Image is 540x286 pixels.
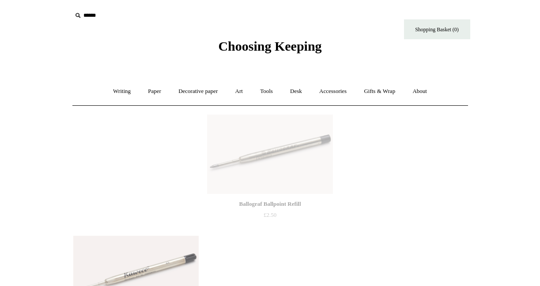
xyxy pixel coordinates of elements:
a: Accessories [311,80,355,103]
a: Writing [105,80,139,103]
a: Ballograf Ballpoint Refill Ballograf Ballpoint Refill [207,115,332,194]
a: Desk [282,80,310,103]
div: Ballograf Ballpoint Refill [209,199,330,209]
a: About [404,80,435,103]
a: Gifts & Wrap [356,80,403,103]
span: Choosing Keeping [218,39,321,53]
img: Ballograf Ballpoint Refill [207,115,332,194]
a: Tools [252,80,281,103]
span: £2.50 [264,212,276,218]
a: Art [227,80,251,103]
a: Ballograf Ballpoint Refill £2.50 [207,199,332,235]
a: Choosing Keeping [218,46,321,52]
a: Shopping Basket (0) [404,19,470,39]
a: Paper [140,80,169,103]
a: Decorative paper [170,80,226,103]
